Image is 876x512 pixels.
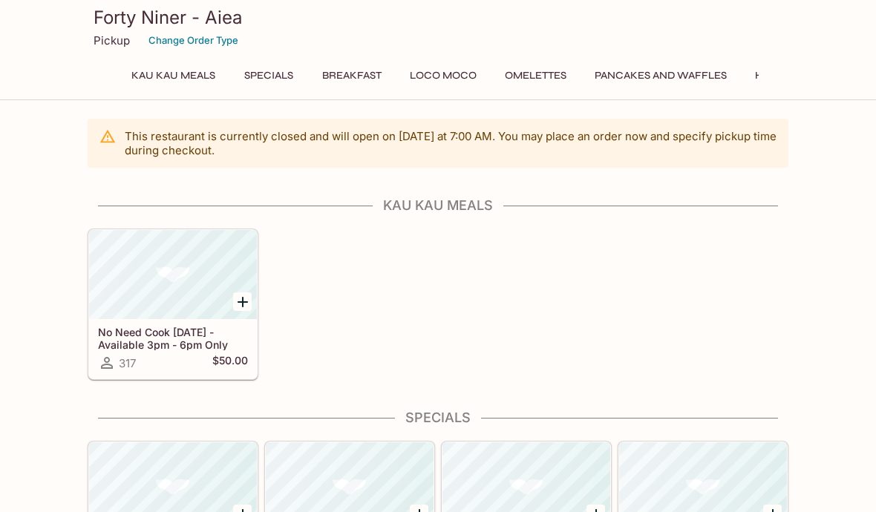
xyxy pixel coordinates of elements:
[123,65,223,86] button: Kau Kau Meals
[586,65,735,86] button: Pancakes and Waffles
[142,29,245,52] button: Change Order Type
[233,292,252,311] button: Add No Need Cook Today - Available 3pm - 6pm Only
[314,65,390,86] button: Breakfast
[497,65,575,86] button: Omelettes
[212,354,248,372] h5: $50.00
[94,33,130,47] p: Pickup
[402,65,485,86] button: Loco Moco
[98,326,248,350] h5: No Need Cook [DATE] - Available 3pm - 6pm Only
[235,65,302,86] button: Specials
[88,197,788,214] h4: Kau Kau Meals
[88,229,258,379] a: No Need Cook [DATE] - Available 3pm - 6pm Only317$50.00
[88,410,788,426] h4: Specials
[89,230,257,319] div: No Need Cook Today - Available 3pm - 6pm Only
[125,129,777,157] p: This restaurant is currently closed and will open on [DATE] at 7:00 AM . You may place an order n...
[119,356,136,370] span: 317
[94,6,782,29] h3: Forty Niner - Aiea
